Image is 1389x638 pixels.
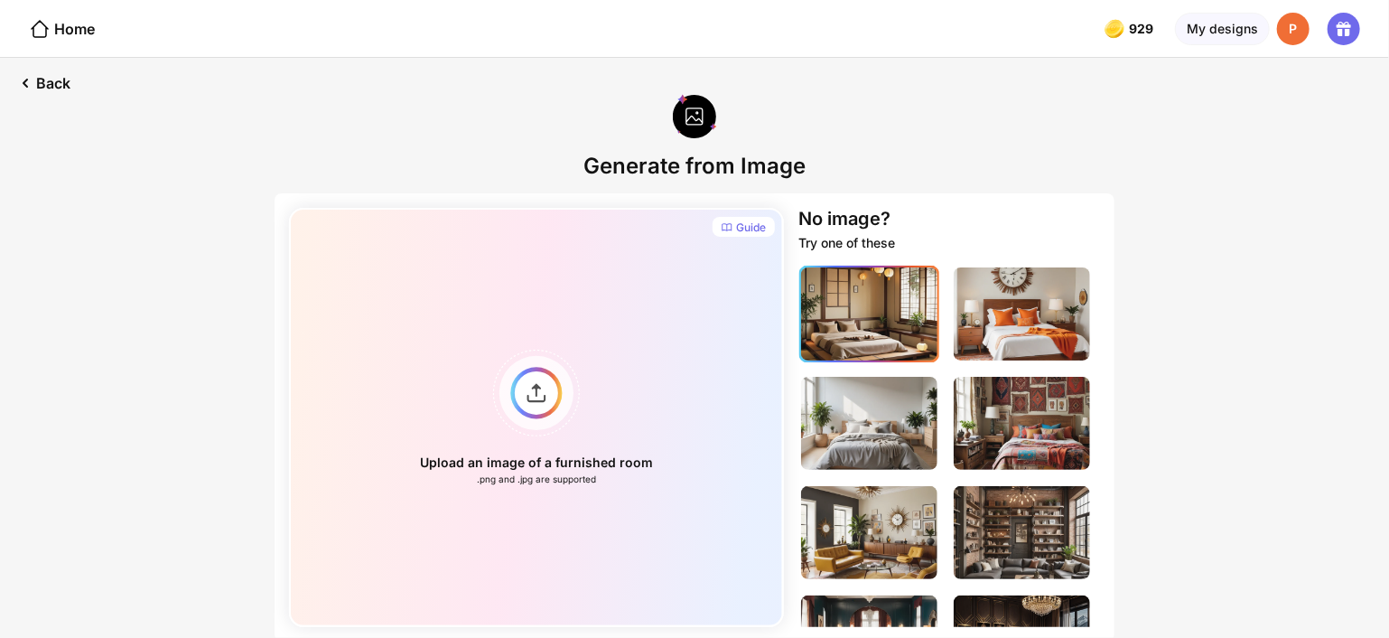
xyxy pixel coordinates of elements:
[801,486,937,579] img: livingRoomImage1.jpg
[801,267,937,361] img: bedroomImage1.jpg
[954,377,1090,470] img: bedroomImage4.jpg
[736,220,766,235] div: Guide
[1129,22,1157,36] span: 929
[798,235,895,250] div: Try one of these
[1175,13,1270,45] div: My designs
[798,208,890,230] div: No image?
[583,153,806,179] div: Generate from Image
[954,267,1090,361] img: bedroomImage2.jpg
[1277,13,1310,45] div: P
[29,18,95,40] div: Home
[954,486,1090,579] img: livingRoomImage2.jpg
[801,377,937,470] img: bedroomImage3.jpg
